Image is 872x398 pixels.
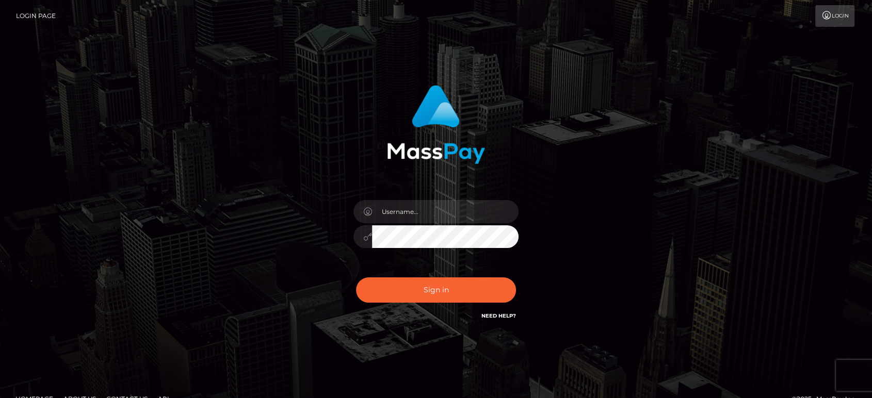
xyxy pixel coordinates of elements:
input: Username... [372,200,519,223]
img: MassPay Login [387,85,485,164]
a: Login Page [16,5,56,27]
a: Login [815,5,854,27]
button: Sign in [356,277,516,303]
a: Need Help? [481,312,516,319]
